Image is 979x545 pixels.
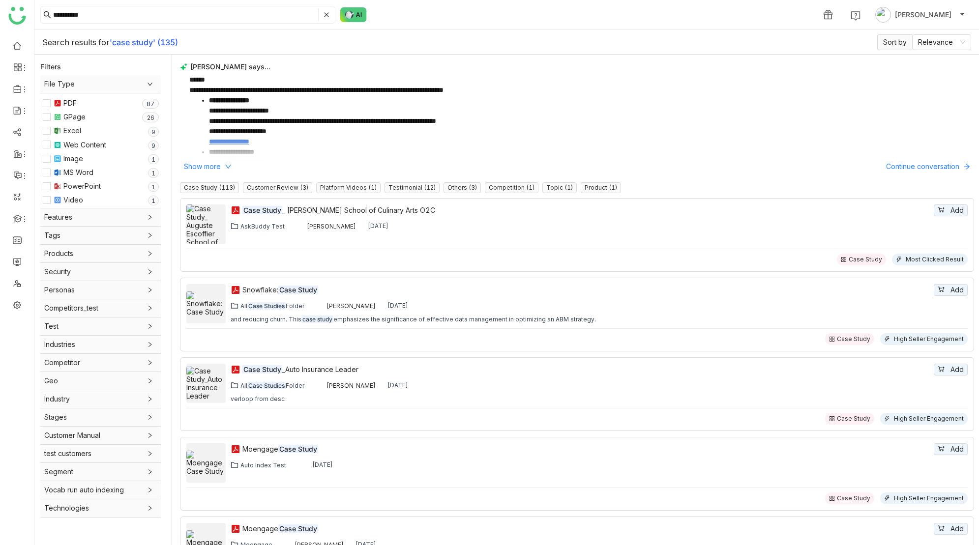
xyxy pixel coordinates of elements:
[444,182,481,193] nz-tag: Others (3)
[40,499,161,517] div: Technologies
[44,394,157,404] span: Industry
[837,335,870,343] div: Case Study
[387,381,408,389] div: [DATE]
[934,443,968,455] button: Add
[278,286,318,294] em: Case Study
[151,196,155,206] p: 1
[231,365,240,374] img: pdf.svg
[894,494,964,502] div: High Seller Engagement
[151,127,155,137] p: 9
[895,9,951,20] span: [PERSON_NAME]
[44,375,157,386] span: Geo
[242,364,932,375] a: Case Study_Auto Insurance Leader
[44,357,157,368] span: Competitor
[40,245,161,262] div: Products
[849,256,882,263] div: Case Study
[63,112,86,122] div: GPage
[40,408,161,426] div: Stages
[873,7,967,23] button: [PERSON_NAME]
[242,285,932,295] a: Snowflake:Case Study
[148,141,159,150] nz-badge-sup: 9
[54,182,61,190] img: pptx.svg
[950,523,964,534] span: Add
[110,37,178,47] b: 'case study' (135)
[240,382,304,389] div: All Folder
[851,11,860,21] img: help.svg
[894,415,964,423] div: High Seller Engagement
[186,451,226,475] img: Moengage Case Study
[231,285,240,295] img: pdf.svg
[180,182,239,193] nz-tag: Case Study (113)
[54,99,61,107] img: pdf.svg
[148,196,159,205] nz-badge-sup: 1
[40,445,161,462] div: test customers
[186,367,226,400] img: Case Study_Auto Insurance Leader
[150,113,154,123] p: 6
[42,37,110,47] span: Search results for
[326,382,376,389] div: [PERSON_NAME]
[148,168,159,178] nz-badge-sup: 1
[44,412,157,423] span: Stages
[387,302,408,310] div: [DATE]
[242,365,282,373] em: Case Study
[247,302,286,310] em: Case Studies
[44,79,157,89] span: File Type
[882,161,974,172] button: Continue conversation
[54,196,61,204] img: mp4.svg
[240,223,285,230] div: AskBuddy Test
[301,316,333,323] em: case study
[240,461,286,469] div: Auto Index Test
[368,222,388,230] div: [DATE]
[240,302,304,310] div: All Folder
[63,167,93,178] div: MS Word
[151,182,155,192] p: 1
[247,382,286,389] em: Case Studies
[54,169,61,176] img: docx.svg
[278,524,318,533] em: Case Study
[886,161,959,172] span: Continue conversation
[40,336,161,353] div: Industries
[44,266,157,277] span: Security
[316,182,381,193] nz-tag: Platform Videos (1)
[231,395,285,403] div: verloop from desc
[150,99,154,109] p: 7
[297,222,304,230] img: 619b7b4f13e9234403e7079e
[950,205,964,216] span: Add
[242,205,932,216] div: _ [PERSON_NAME] School of Culinary Arts O2C
[44,503,157,514] span: Technologies
[40,463,161,481] div: Segment
[934,204,968,216] button: Add
[950,285,964,295] span: Add
[242,444,932,455] div: Moengage
[242,285,932,295] div: Snowflake:
[316,302,324,310] img: 619b7b4f13e9234403e7079e
[40,263,161,281] div: Security
[837,494,870,502] div: Case Study
[186,291,226,316] img: Snowflake: Case Study
[242,206,282,214] em: Case Study
[231,444,240,454] img: pdf.svg
[142,113,159,122] nz-badge-sup: 26
[40,427,161,444] div: Customer Manual
[63,125,81,136] div: Excel
[54,155,61,163] img: jpeg.svg
[63,153,83,164] div: Image
[40,372,161,390] div: Geo
[40,390,161,408] div: Industry
[40,317,161,335] div: Test
[44,448,157,459] span: test customers
[243,182,312,193] nz-tag: Customer Review (3)
[151,141,155,151] p: 9
[44,285,157,295] span: Personas
[934,364,968,375] button: Add
[231,316,596,323] div: and reducing churn. This emphasizes the significance of effective data management in optimizing a...
[184,161,221,172] span: Show more
[542,182,577,193] nz-tag: Topic (1)
[8,7,26,25] img: logo
[934,284,968,296] button: Add
[180,63,188,71] img: buddy-says
[316,381,324,389] img: 645090ea6b2d153120ef2a28
[63,195,83,205] div: Video
[894,335,964,343] div: High Seller Engagement
[44,248,157,259] span: Products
